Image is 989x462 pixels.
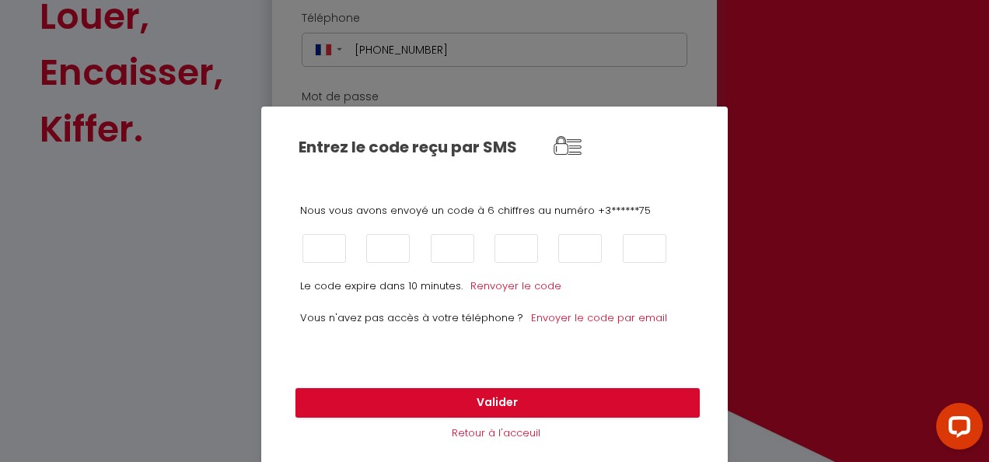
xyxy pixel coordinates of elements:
iframe: LiveChat chat widget [924,397,989,462]
a: Retour à l'acceuil [452,425,540,440]
p: Le code expire dans 10 minutes. [300,278,463,294]
a: Envoyer le code par email [531,310,667,325]
h2: Entrez le code reçu par SMS [299,138,540,156]
img: NO IMAGE [540,118,595,173]
a: Renvoyer le code [470,278,561,293]
button: Valider [295,388,700,418]
p: Nous vous avons envoyé un code à 6 chiffres au numéro +3******75 [300,203,689,219]
p: Vous n'avez pas accès à votre téléphone ? [300,310,523,341]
